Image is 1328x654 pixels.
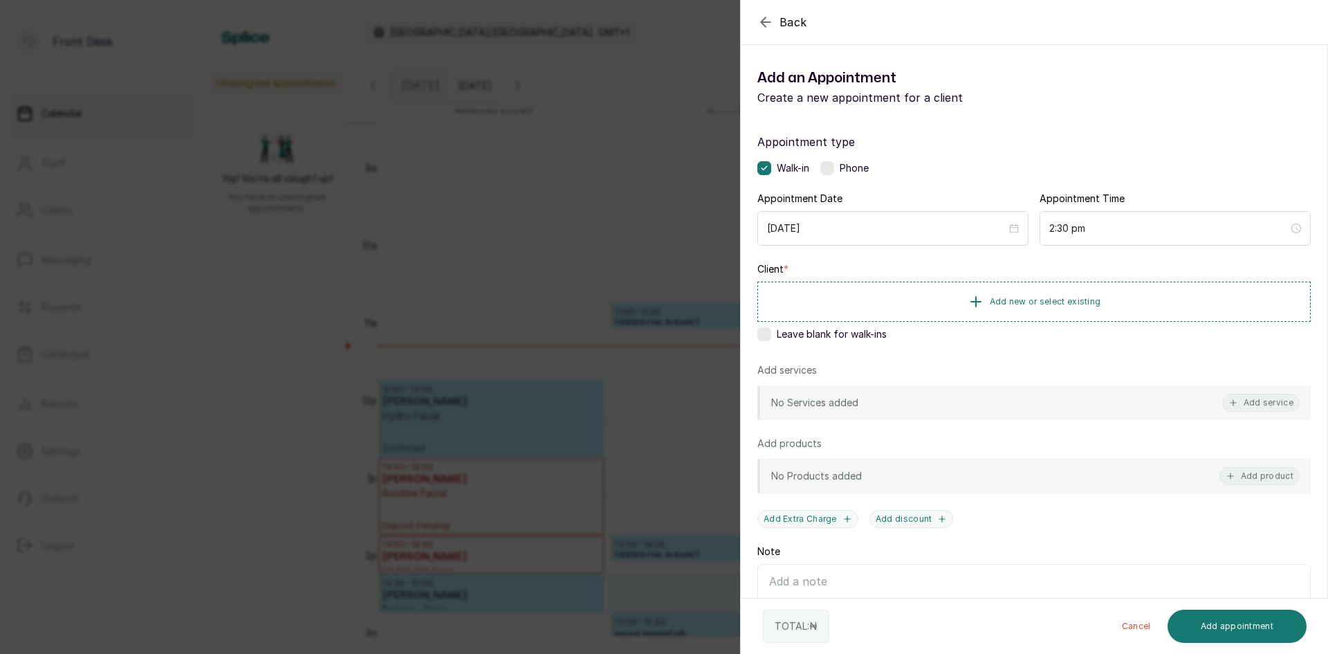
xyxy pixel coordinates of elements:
input: Select time [1049,221,1289,236]
p: TOTAL: ₦ [775,619,818,633]
button: Add appointment [1168,610,1307,643]
label: Note [757,545,780,558]
button: Cancel [1111,610,1162,643]
button: Add new or select existing [757,282,1311,322]
input: Select date [767,221,1006,236]
p: Create a new appointment for a client [757,89,1034,106]
span: Leave blank for walk-ins [777,327,887,341]
h1: Add an Appointment [757,67,1034,89]
button: Add product [1219,467,1300,485]
label: Appointment Time [1040,192,1125,206]
span: Phone [840,161,869,175]
span: Add new or select existing [990,296,1101,307]
button: Back [757,14,807,30]
button: Add discount [869,510,954,528]
p: Add services [757,363,817,377]
p: Add products [757,437,822,451]
label: Client [757,262,788,276]
label: Appointment Date [757,192,842,206]
p: No Products added [771,469,862,483]
p: No Services added [771,396,858,410]
span: Back [780,14,807,30]
label: Appointment type [757,134,1311,150]
span: Walk-in [777,161,809,175]
button: Add service [1222,394,1300,412]
button: Add Extra Charge [757,510,858,528]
